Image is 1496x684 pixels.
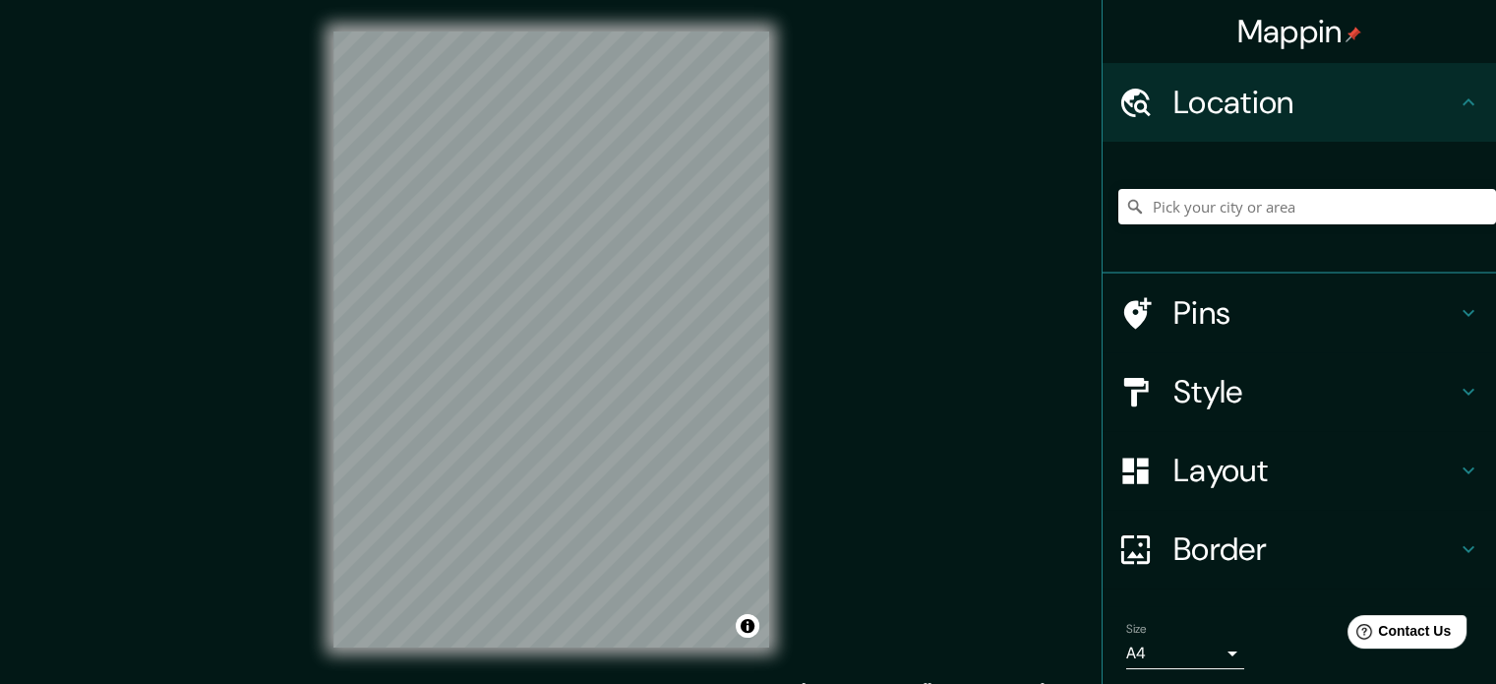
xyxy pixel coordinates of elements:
[1173,451,1457,490] h4: Layout
[1126,638,1244,669] div: A4
[1103,63,1496,142] div: Location
[1321,607,1474,662] iframe: Help widget launcher
[1173,293,1457,333] h4: Pins
[1346,27,1361,42] img: pin-icon.png
[1237,12,1362,51] h4: Mappin
[1103,431,1496,510] div: Layout
[1173,529,1457,569] h4: Border
[1118,189,1496,224] input: Pick your city or area
[1103,274,1496,352] div: Pins
[1173,83,1457,122] h4: Location
[1103,352,1496,431] div: Style
[1126,621,1147,638] label: Size
[333,31,769,648] canvas: Map
[1103,510,1496,589] div: Border
[736,614,759,638] button: Toggle attribution
[1173,372,1457,411] h4: Style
